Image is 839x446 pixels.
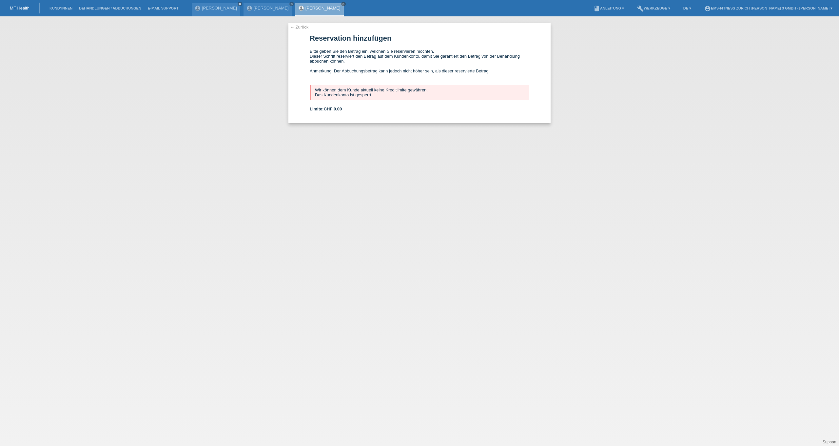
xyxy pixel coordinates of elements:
[634,6,673,10] a: buildWerkzeuge ▾
[310,107,342,111] b: Limite:
[290,25,308,29] a: ← Zurück
[289,2,294,6] a: close
[10,6,29,10] a: MF Health
[254,6,289,10] a: [PERSON_NAME]
[310,34,529,42] h1: Reservation hinzufügen
[46,6,76,10] a: Kund*innen
[238,2,242,6] a: close
[594,5,600,12] i: book
[701,6,836,10] a: account_circleEMS-Fitness Zürich [PERSON_NAME] 3 GmbH - [PERSON_NAME] ▾
[324,107,342,111] span: CHF 0.00
[290,2,293,6] i: close
[202,6,237,10] a: [PERSON_NAME]
[704,5,711,12] i: account_circle
[823,440,836,444] a: Support
[341,2,346,6] a: close
[310,49,529,78] div: Bitte geben Sie den Betrag ein, welchen Sie reservieren möchten. Dieser Schritt reserviert den Be...
[637,5,644,12] i: build
[145,6,182,10] a: E-Mail Support
[310,85,529,100] div: Wir können dem Kunde aktuell keine Kreditlimite gewähren. Das Kundenkonto ist gesperrt.
[76,6,145,10] a: Behandlungen / Abbuchungen
[305,6,341,10] a: [PERSON_NAME]
[342,2,345,6] i: close
[680,6,694,10] a: DE ▾
[590,6,627,10] a: bookAnleitung ▾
